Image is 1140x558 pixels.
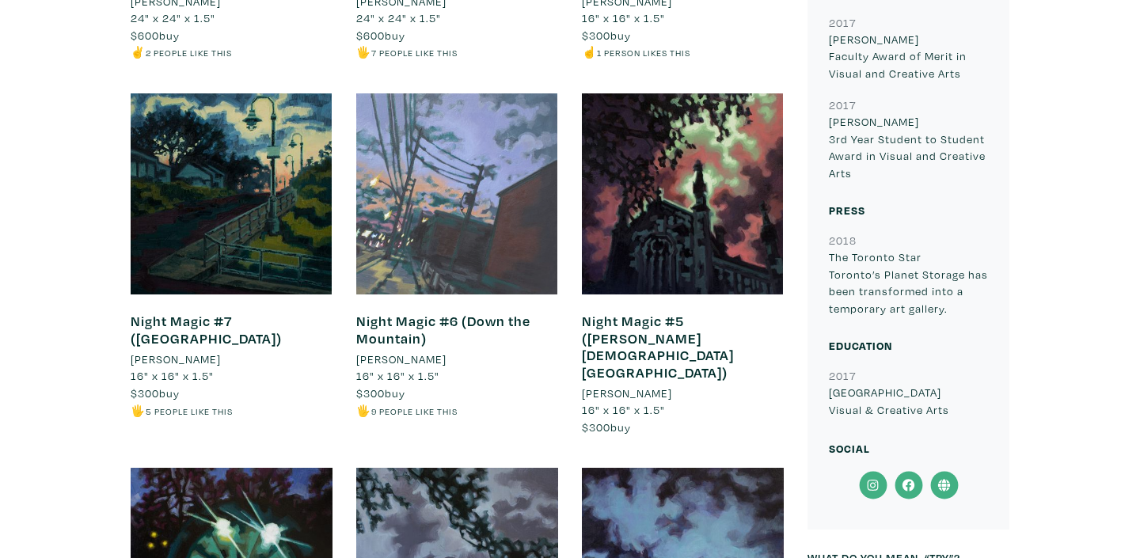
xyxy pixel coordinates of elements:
[371,405,458,417] small: 9 people like this
[131,385,180,400] span: buy
[131,28,180,43] span: buy
[582,419,610,435] span: $300
[356,44,558,61] li: 🖐️
[829,249,988,317] p: The Toronto Star Toronto’s Planet Storage has been transformed into a temporary art gallery.
[829,31,988,82] p: [PERSON_NAME] Faculty Award of Merit in Visual and Creative Arts
[356,385,385,400] span: $300
[582,28,610,43] span: $300
[829,384,988,418] p: [GEOGRAPHIC_DATA] Visual & Creative Arts
[371,47,458,59] small: 7 people like this
[829,15,856,30] small: 2017
[582,402,665,417] span: 16" x 16" x 1.5"
[829,97,856,112] small: 2017
[829,338,892,353] small: Education
[356,28,405,43] span: buy
[131,10,215,25] span: 24" x 24" x 1.5"
[356,368,439,383] span: 16" x 16" x 1.5"
[356,351,558,368] a: [PERSON_NAME]
[582,312,734,381] a: Night Magic #5 ([PERSON_NAME][DEMOGRAPHIC_DATA][GEOGRAPHIC_DATA])
[356,402,558,419] li: 🖐️
[131,368,214,383] span: 16" x 16" x 1.5"
[829,441,870,456] small: Social
[582,10,665,25] span: 16" x 16" x 1.5"
[356,10,441,25] span: 24" x 24" x 1.5"
[131,28,159,43] span: $600
[131,312,282,347] a: Night Magic #7 ([GEOGRAPHIC_DATA])
[829,203,865,218] small: Press
[131,351,332,368] a: [PERSON_NAME]
[146,405,233,417] small: 5 people like this
[131,351,221,368] li: [PERSON_NAME]
[356,385,405,400] span: buy
[582,44,784,61] li: ☝️
[131,385,159,400] span: $300
[829,233,857,248] small: 2018
[356,28,385,43] span: $600
[597,47,690,59] small: 1 person likes this
[131,44,332,61] li: ✌️
[582,385,672,402] li: [PERSON_NAME]
[582,385,784,402] a: [PERSON_NAME]
[146,47,232,59] small: 2 people like this
[356,312,530,347] a: Night Magic #6 (Down the Mountain)
[582,419,631,435] span: buy
[131,402,332,419] li: 🖐️
[356,351,446,368] li: [PERSON_NAME]
[582,28,631,43] span: buy
[829,368,856,383] small: 2017
[829,113,988,181] p: [PERSON_NAME] 3rd Year Student to Student Award in Visual and Creative Arts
